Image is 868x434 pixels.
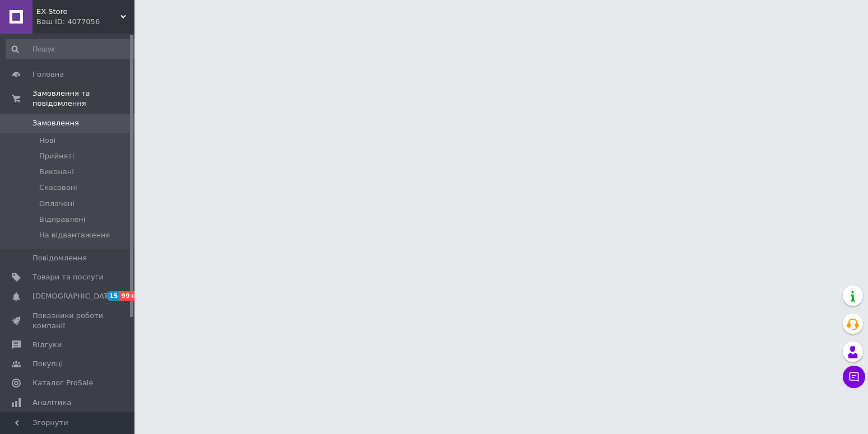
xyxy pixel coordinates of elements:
[39,183,77,193] span: Скасовані
[33,272,104,282] span: Товари та послуги
[36,7,120,17] span: EX-Store
[33,311,104,331] span: Показники роботи компанії
[33,88,134,109] span: Замовлення та повідомлення
[6,39,138,59] input: Пошук
[36,17,134,27] div: Ваш ID: 4077056
[33,291,115,301] span: [DEMOGRAPHIC_DATA]
[33,69,64,80] span: Головна
[106,291,119,301] span: 15
[33,359,63,369] span: Покупці
[33,118,79,128] span: Замовлення
[119,291,138,301] span: 99+
[39,151,74,161] span: Прийняті
[33,340,62,350] span: Відгуки
[39,230,110,240] span: На відвантаження
[39,136,55,146] span: Нові
[39,167,74,177] span: Виконані
[39,214,85,225] span: Відправлені
[33,378,93,388] span: Каталог ProSale
[39,199,75,209] span: Оплачені
[33,253,87,263] span: Повідомлення
[33,398,71,408] span: Аналітика
[843,366,865,388] button: Чат з покупцем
